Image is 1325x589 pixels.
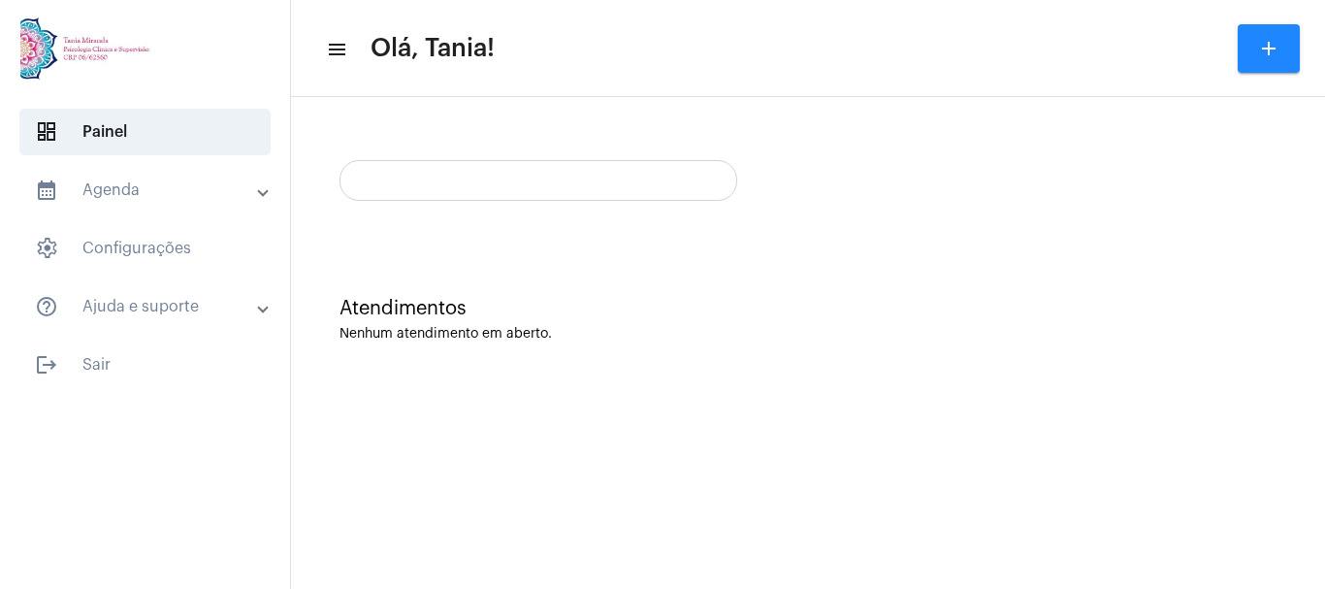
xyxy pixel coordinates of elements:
mat-icon: sidenav icon [35,295,58,318]
span: Sair [19,342,271,388]
mat-icon: sidenav icon [326,38,345,61]
mat-expansion-panel-header: sidenav iconAgenda [12,167,290,213]
mat-icon: sidenav icon [35,179,58,202]
span: Painel [19,109,271,155]
mat-panel-title: Ajuda e suporte [35,295,259,318]
span: Configurações [19,225,271,272]
span: Olá, Tania! [371,33,495,64]
span: sidenav icon [35,120,58,144]
mat-expansion-panel-header: sidenav iconAjuda e suporte [12,283,290,330]
div: Nenhum atendimento em aberto. [339,327,1277,342]
div: Atendimentos [339,298,1277,319]
img: 82f91219-cc54-a9e9-c892-318f5ec67ab1.jpg [16,10,159,87]
mat-icon: add [1257,37,1280,60]
mat-panel-title: Agenda [35,179,259,202]
mat-icon: sidenav icon [35,353,58,376]
span: sidenav icon [35,237,58,260]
